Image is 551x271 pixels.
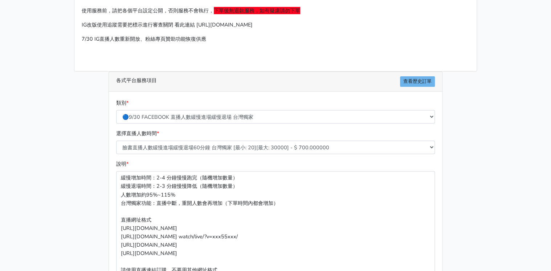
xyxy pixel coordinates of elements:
span: 下單後無退款服務，如有疑慮請勿下單 [214,7,300,14]
p: 使用服務前，請把各個平台設定公開，否則服務不會執行， [82,7,469,15]
p: 7/30 IG直播人數重新開放、粉絲專頁贊助功能恢復供應 [82,35,469,43]
p: IG改版使用追蹤需要把標示進行審查關閉 看此連結 [URL][DOMAIN_NAME] [82,21,469,29]
a: 查看歷史訂單 [400,76,435,87]
div: 各式平台服務項目 [109,72,442,92]
label: 類別 [116,99,128,107]
label: 選擇直播人數時間 [116,129,159,138]
label: 說明 [116,160,128,168]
